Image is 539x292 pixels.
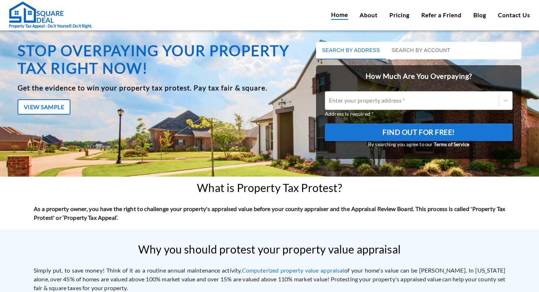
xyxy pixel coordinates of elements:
[473,11,486,19] a: Blog
[316,42,386,59] button: Search by Address
[242,267,344,274] a: Computerized property value appraisal
[325,141,513,148] small: By searching you agree to our
[9,1,64,23] img: Square Deal
[120,4,138,21] div: Minimize live chat window
[38,41,123,51] div: Leave a message
[325,110,513,118] span: Address is required *
[12,44,31,48] img: logo_Zg8I0qSkbAqR2WFHt3p6CTuqpyXMFPubPcD2OT02zFN43Cy9FUNNG3NEPhM_Q1qe_.png
[382,126,455,138] span: Find Out For Free!
[316,42,521,59] div: basic tabs example
[421,11,462,19] a: Refer a Friend
[18,84,267,92] b: Get the evidence to win your property tax protest. Pay tax fair & square.
[18,99,70,115] button: View Sample
[138,243,401,256] h2: Why you should protest your property value appraisal
[386,42,456,59] button: Search by Account
[34,205,505,221] strong: As a property owner, you have the right to challenge your property's appraised value before your ...
[316,65,521,88] h2: How Much Are You Overpaying?
[18,42,308,77] h1: Stop overpaying your property tax right now!
[389,11,410,19] a: Pricing
[4,200,140,226] textarea: Type your message and click 'Submit'
[331,10,348,20] a: Home
[498,11,530,19] a: Contact Us
[360,11,378,19] a: About
[15,92,128,166] span: We are offline. Please leave us a message.
[51,192,56,197] img: salesiqlogo_leal7QplfZFryJ6FIlVepeu7OftD7mt8q6exU6-34PB8prfIgodN67KcxXM9Y7JQ_.png
[9,1,92,29] a: Property Tax Appeal - Do it Yourself. Do it Right.
[58,192,93,197] em: Driven by SalesIQ
[197,181,342,194] h2: What is Property Tax Protest?
[325,123,513,141] button: Find Out For Free!
[434,141,469,147] a: Terms of Service
[107,226,133,236] em: Submit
